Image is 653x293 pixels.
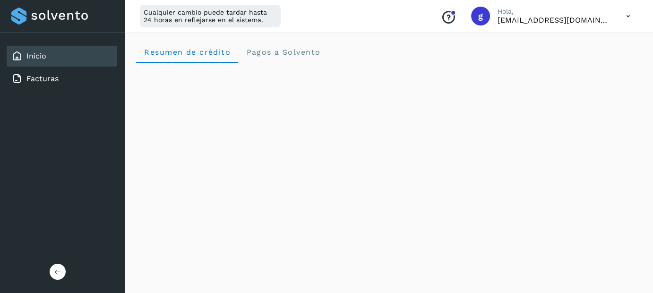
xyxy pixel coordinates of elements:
div: Facturas [7,68,117,89]
span: Pagos a Solvento [246,48,320,57]
a: Facturas [26,74,59,83]
p: gdl_silver@hotmail.com [498,16,611,25]
div: Cualquier cambio puede tardar hasta 24 horas en reflejarse en el sistema. [140,5,281,27]
a: Inicio [26,51,46,60]
span: Resumen de crédito [144,48,231,57]
p: Hola, [498,8,611,16]
div: Inicio [7,46,117,67]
